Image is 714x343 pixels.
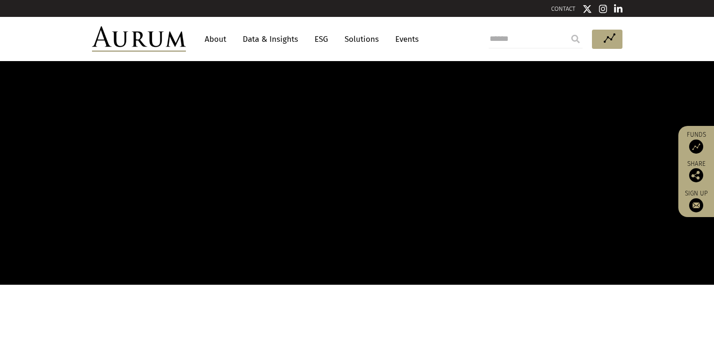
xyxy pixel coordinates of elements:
img: Instagram icon [599,4,607,14]
input: Submit [566,30,585,48]
a: About [200,31,231,48]
img: Access Funds [689,140,703,154]
a: CONTACT [551,5,576,12]
div: Share [683,161,709,182]
img: Aurum [92,26,186,52]
img: Share this post [689,168,703,182]
img: Sign up to our newsletter [689,198,703,212]
a: Data & Insights [238,31,303,48]
a: Solutions [340,31,384,48]
img: Twitter icon [583,4,592,14]
img: Linkedin icon [614,4,622,14]
a: Funds [683,131,709,154]
a: Events [391,31,419,48]
a: ESG [310,31,333,48]
a: Sign up [683,189,709,212]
